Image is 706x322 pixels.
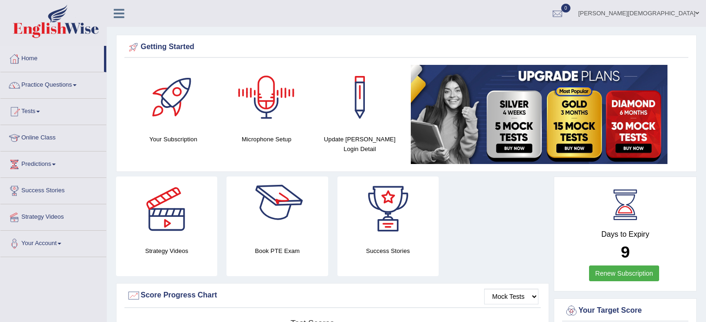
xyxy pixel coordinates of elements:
[564,304,686,318] div: Your Target Score
[0,231,106,254] a: Your Account
[127,289,538,303] div: Score Progress Chart
[116,246,217,256] h4: Strategy Videos
[0,152,106,175] a: Predictions
[227,246,328,256] h4: Book PTE Exam
[131,134,215,144] h4: Your Subscription
[0,125,106,148] a: Online Class
[318,134,402,154] h4: Update [PERSON_NAME] Login Detail
[225,134,309,144] h4: Microphone Setup
[127,40,686,54] div: Getting Started
[564,230,686,239] h4: Days to Expiry
[0,46,104,69] a: Home
[337,246,439,256] h4: Success Stories
[411,65,667,164] img: small5.jpg
[561,4,570,13] span: 0
[0,72,106,95] a: Practice Questions
[0,204,106,227] a: Strategy Videos
[0,99,106,122] a: Tests
[621,243,629,261] b: 9
[0,178,106,201] a: Success Stories
[589,265,659,281] a: Renew Subscription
